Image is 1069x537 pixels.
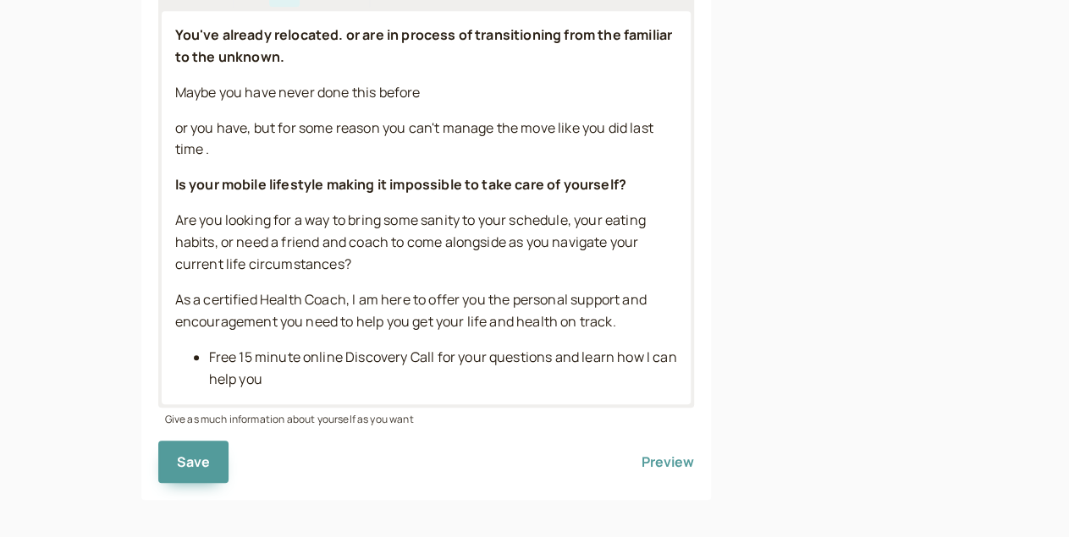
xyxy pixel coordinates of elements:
[175,25,675,66] strong: You've already relocated. or are in process of transitioning from the familiar to the unknown.
[175,118,656,159] span: or you have, but for some reason you can't manage the move like you did last time .
[158,408,695,427] div: Give as much information about yourself as you want
[158,441,229,483] button: Save
[209,348,680,388] span: Free 15 minute online Discovery Call for your questions and learn how I can help you
[642,441,694,483] button: Preview
[177,452,211,471] span: Save
[984,456,1069,537] iframe: Chat Widget
[175,83,421,101] span: Maybe you have never done this before
[175,290,649,331] span: As a certified Health Coach, I am here to offer you the personal support and encouragement you ne...
[175,211,648,273] span: Are you looking for a way to bring some sanity to your schedule, your eating habits, or need a fr...
[175,175,626,194] strong: Is your mobile lifestyle making it impossible to take care of yourself?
